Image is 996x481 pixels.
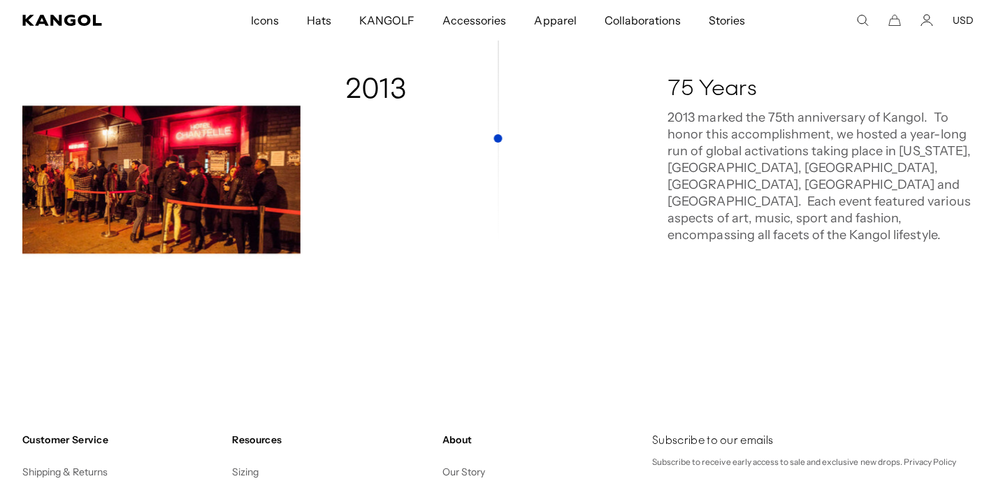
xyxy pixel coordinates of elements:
button: USD [953,14,974,27]
h4: Customer Service [22,433,221,446]
a: Account [921,14,933,27]
a: Sizing [232,466,259,478]
h4: About [442,433,641,446]
button: Cart [888,14,901,27]
h4: Resources [232,433,431,446]
a: Our Story [442,466,485,478]
p: 2013 marked the 75th anniversary of Kangol. To honor this accomplishment, we hosted a year-long r... [667,109,974,243]
a: Shipping & Returns [22,466,108,478]
p: Subscribe to receive early access to sale and exclusive new drops. Privacy Policy [652,454,974,470]
a: Kangol [22,15,165,26]
summary: Search here [856,14,869,27]
h4: Subscribe to our emails [652,433,974,449]
h3: 75 Years [667,76,974,103]
h2: 2013 [345,76,651,243]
